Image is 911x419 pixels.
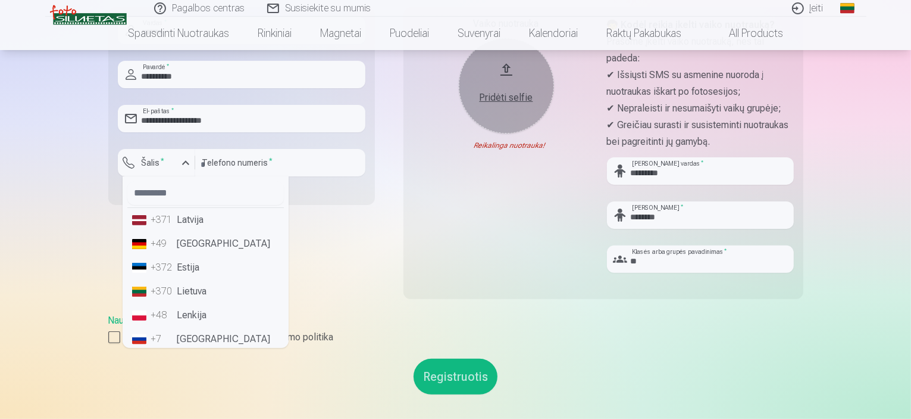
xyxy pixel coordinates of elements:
div: Reikalinga nuotrauka! [413,141,600,150]
li: Lietuva [127,280,284,303]
label: Sutinku su Naudotojo sutartimi ir privatumo politika [108,330,803,344]
div: +49 [151,237,175,251]
a: Suvenyrai [443,17,515,50]
a: Raktų pakabukas [592,17,696,50]
div: +7 [151,332,175,346]
div: , [108,314,803,344]
a: All products [696,17,797,50]
p: Prašome įkelti vaiko nuotrauką, nes tai padeda: [607,33,794,67]
button: Pridėti selfie [459,38,554,134]
div: +371 [151,213,175,227]
label: Šalis [137,157,170,169]
a: Puodeliai [375,17,443,50]
a: Spausdinti nuotraukas [114,17,243,50]
li: Lenkija [127,303,284,327]
div: Pridėti selfie [471,91,542,105]
p: ✔ Greičiau surasti ir susisteminti nuotraukas bei pagreitinti jų gamybą. [607,117,794,150]
li: Estija [127,256,284,280]
div: +370 [151,284,175,299]
p: ✔ Išsiųsti SMS su asmenine nuoroda į nuotraukas iškart po fotosesijos; [607,67,794,100]
div: [PERSON_NAME] yra privalomas [118,176,195,195]
img: /v3 [50,5,127,25]
button: Registruotis [414,359,497,395]
li: [GEOGRAPHIC_DATA] [127,232,284,256]
div: +48 [151,308,175,322]
li: [GEOGRAPHIC_DATA] [127,327,284,351]
a: Rinkiniai [243,17,306,50]
a: Naudotojo sutartis [108,315,184,326]
a: Magnetai [306,17,375,50]
li: Latvija [127,208,284,232]
a: Kalendoriai [515,17,592,50]
p: ✔ Nepraleisti ir nesumaišyti vaikų grupėje; [607,100,794,117]
button: Šalis* [118,149,195,176]
div: +372 [151,260,175,275]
